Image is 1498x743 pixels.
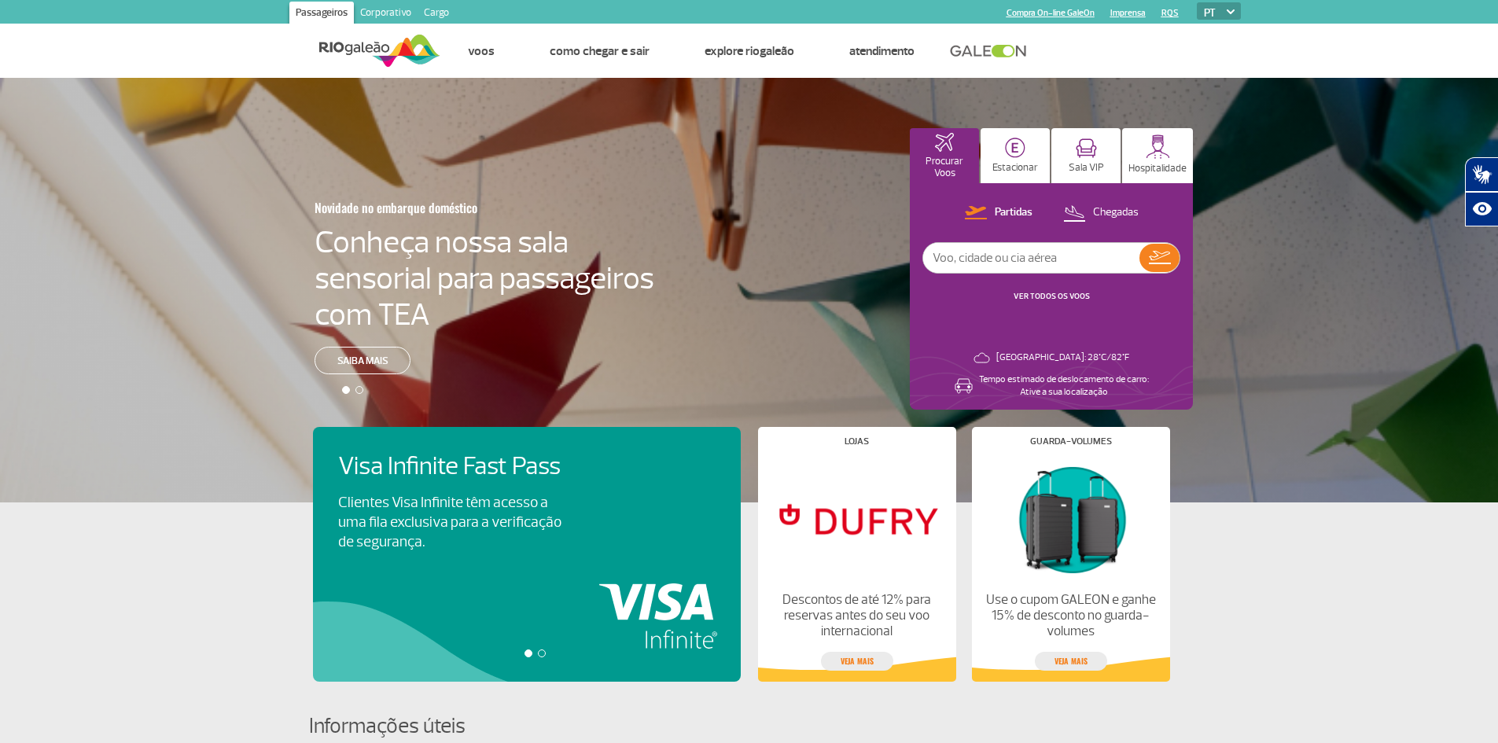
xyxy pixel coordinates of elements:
input: Voo, cidade ou cia aérea [923,243,1139,273]
h4: Conheça nossa sala sensorial para passageiros com TEA [315,224,654,333]
p: Estacionar [992,162,1038,174]
button: Estacionar [981,128,1050,183]
p: [GEOGRAPHIC_DATA]: 28°C/82°F [996,351,1129,364]
h4: Guarda-volumes [1030,437,1112,446]
p: Chegadas [1093,205,1139,220]
a: Corporativo [354,2,418,27]
button: VER TODOS OS VOOS [1009,290,1095,303]
div: Plugin de acessibilidade da Hand Talk. [1465,157,1498,226]
p: Partidas [995,205,1032,220]
h3: Novidade no embarque doméstico [315,191,577,224]
a: Compra On-line GaleOn [1007,8,1095,18]
img: hospitality.svg [1146,134,1170,159]
button: Abrir tradutor de língua de sinais. [1465,157,1498,192]
button: Chegadas [1058,203,1143,223]
h4: Informações úteis [309,712,1190,741]
button: Procurar Voos [910,128,979,183]
p: Sala VIP [1069,162,1104,174]
img: vipRoom.svg [1076,138,1097,158]
button: Sala VIP [1051,128,1121,183]
p: Hospitalidade [1128,163,1187,175]
a: veja mais [821,652,893,671]
a: veja mais [1035,652,1107,671]
p: Descontos de até 12% para reservas antes do seu voo internacional [771,592,942,639]
a: Passageiros [289,2,354,27]
a: Imprensa [1110,8,1146,18]
a: Atendimento [849,43,915,59]
button: Partidas [960,203,1037,223]
a: VER TODOS OS VOOS [1014,291,1090,301]
button: Hospitalidade [1122,128,1193,183]
img: Lojas [771,458,942,579]
a: Saiba mais [315,347,410,374]
p: Procurar Voos [918,156,971,179]
img: Guarda-volumes [985,458,1156,579]
a: RQS [1161,8,1179,18]
img: airplaneHomeActive.svg [935,133,954,152]
a: Visa Infinite Fast PassClientes Visa Infinite têm acesso a uma fila exclusiva para a verificação ... [338,452,716,552]
button: Abrir recursos assistivos. [1465,192,1498,226]
a: Voos [468,43,495,59]
img: carParkingHome.svg [1005,138,1025,158]
p: Tempo estimado de deslocamento de carro: Ative a sua localização [979,373,1149,399]
h4: Visa Infinite Fast Pass [338,452,588,481]
a: Cargo [418,2,455,27]
a: Explore RIOgaleão [705,43,794,59]
h4: Lojas [845,437,869,446]
p: Clientes Visa Infinite têm acesso a uma fila exclusiva para a verificação de segurança. [338,493,561,552]
a: Como chegar e sair [550,43,650,59]
p: Use o cupom GALEON e ganhe 15% de desconto no guarda-volumes [985,592,1156,639]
